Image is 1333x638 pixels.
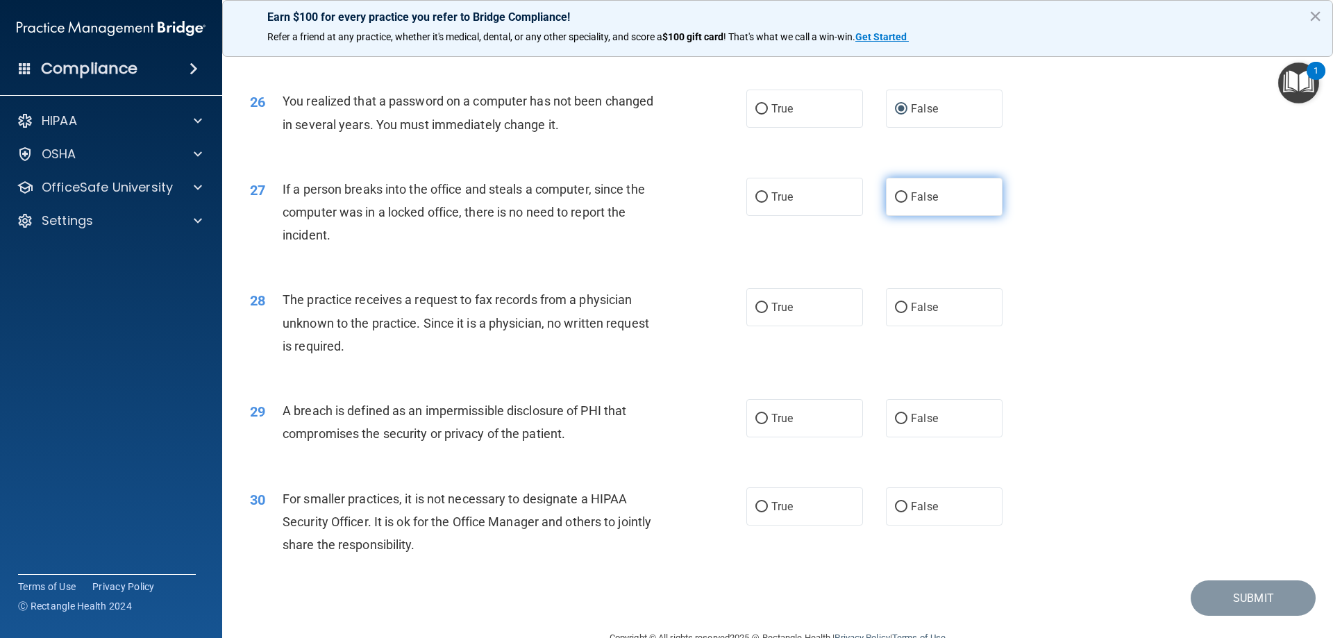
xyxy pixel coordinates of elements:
span: 30 [250,492,265,508]
span: 29 [250,403,265,420]
input: False [895,104,907,115]
span: True [771,190,793,203]
span: False [911,190,938,203]
input: False [895,303,907,313]
a: Privacy Policy [92,580,155,594]
button: Open Resource Center, 1 new notification [1278,62,1319,103]
p: OSHA [42,146,76,162]
span: For smaller practices, it is not necessary to designate a HIPAA Security Officer. It is ok for th... [283,492,651,552]
p: Earn $100 for every practice you refer to Bridge Compliance! [267,10,1288,24]
span: False [911,102,938,115]
span: False [911,412,938,425]
strong: Get Started [855,31,907,42]
input: False [895,414,907,424]
h4: Compliance [41,59,137,78]
p: HIPAA [42,112,77,129]
a: HIPAA [17,112,202,129]
a: Settings [17,212,202,229]
span: ! That's what we call a win-win. [723,31,855,42]
span: You realized that a password on a computer has not been changed in several years. You must immedi... [283,94,653,131]
span: If a person breaks into the office and steals a computer, since the computer was in a locked offi... [283,182,645,242]
input: True [755,192,768,203]
span: False [911,500,938,513]
img: PMB logo [17,15,206,42]
div: 1 [1314,71,1318,89]
span: A breach is defined as an impermissible disclosure of PHI that compromises the security or privac... [283,403,626,441]
a: Get Started [855,31,909,42]
span: Refer a friend at any practice, whether it's medical, dental, or any other speciality, and score a [267,31,662,42]
a: OfficeSafe University [17,179,202,196]
span: True [771,500,793,513]
span: 26 [250,94,265,110]
input: True [755,414,768,424]
span: True [771,301,793,314]
a: OSHA [17,146,202,162]
span: True [771,102,793,115]
span: Ⓒ Rectangle Health 2024 [18,599,132,613]
span: 27 [250,182,265,199]
input: True [755,502,768,512]
span: False [911,301,938,314]
p: OfficeSafe University [42,179,173,196]
p: Settings [42,212,93,229]
input: False [895,502,907,512]
button: Submit [1191,580,1316,616]
span: True [771,412,793,425]
span: 28 [250,292,265,309]
span: The practice receives a request to fax records from a physician unknown to the practice. Since it... [283,292,649,353]
input: True [755,303,768,313]
input: False [895,192,907,203]
strong: $100 gift card [662,31,723,42]
input: True [755,104,768,115]
button: Close [1309,5,1322,27]
a: Terms of Use [18,580,76,594]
